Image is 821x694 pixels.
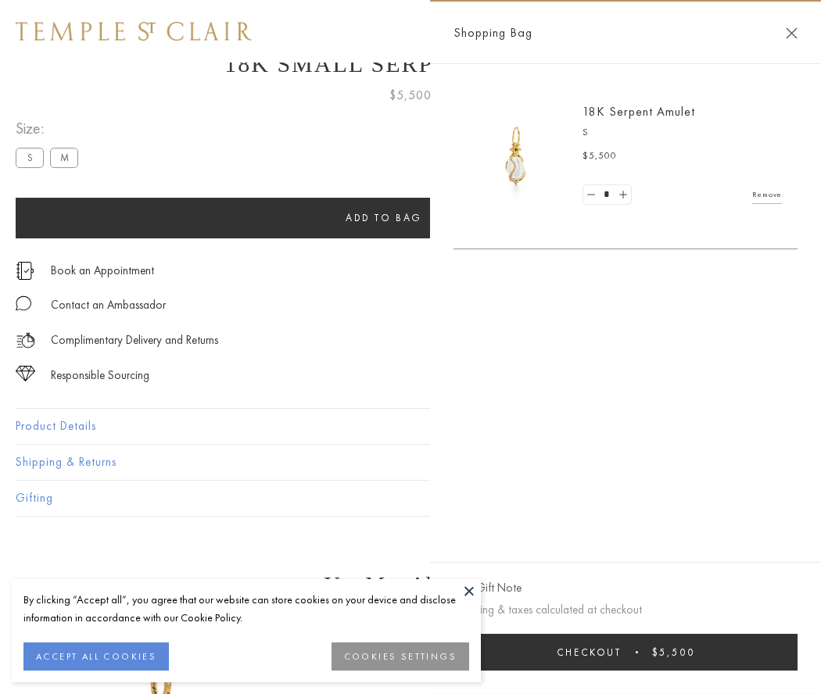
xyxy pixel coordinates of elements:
img: MessageIcon-01_2.svg [16,295,31,311]
a: Set quantity to 2 [615,185,630,205]
div: By clicking “Accept all”, you agree that our website can store cookies on your device and disclos... [23,591,469,627]
a: Book an Appointment [51,262,154,279]
p: Complimentary Delivery and Returns [51,331,218,350]
button: Checkout $5,500 [454,634,798,671]
button: Shipping & Returns [16,445,805,480]
div: Responsible Sourcing [51,366,149,385]
button: Close Shopping Bag [786,27,798,39]
p: S [583,125,782,141]
h1: 18K Small Serpent Amulet [16,51,805,77]
button: ACCEPT ALL COOKIES [23,642,169,671]
button: Product Details [16,409,805,444]
h3: You May Also Like [39,572,782,597]
button: Add to bag [16,198,752,238]
span: Shopping Bag [454,23,532,43]
button: COOKIES SETTINGS [332,642,469,671]
label: S [16,148,44,167]
a: Remove [752,186,782,203]
a: 18K Serpent Amulet [583,103,695,120]
img: icon_delivery.svg [16,331,35,350]
span: Add to bag [346,211,422,224]
span: $5,500 [583,148,617,164]
p: Shipping & taxes calculated at checkout [454,600,798,620]
span: Size: [16,116,84,141]
img: icon_appointment.svg [16,262,34,280]
div: Contact an Ambassador [51,295,166,315]
img: P51836-E11SERPPV [469,109,563,203]
span: Checkout [557,646,622,659]
img: icon_sourcing.svg [16,366,35,381]
img: Temple St. Clair [16,22,252,41]
span: $5,500 [652,646,695,659]
label: M [50,148,78,167]
span: $5,500 [389,85,432,106]
a: Set quantity to 0 [583,185,599,205]
button: Gifting [16,481,805,516]
button: Add Gift Note [454,578,522,598]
